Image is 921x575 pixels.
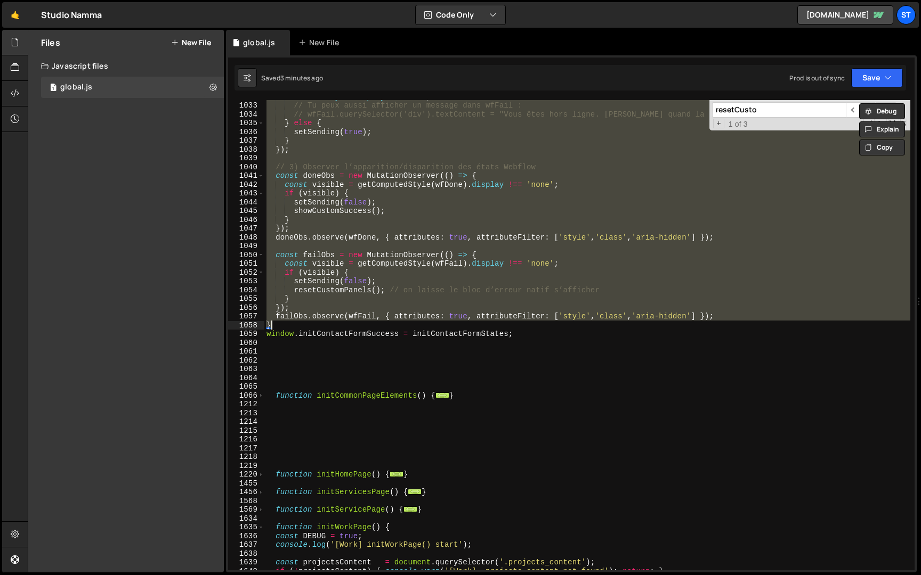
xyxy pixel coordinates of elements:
div: 1059 [228,330,264,339]
div: 1057 [228,312,264,321]
div: 1065 [228,382,264,391]
div: 1456 [228,488,264,497]
div: 1061 [228,347,264,356]
div: 1219 [228,462,264,471]
div: Prod is out of sync [789,73,845,83]
div: Studio Namma [41,9,102,21]
h2: Files [41,37,60,48]
div: 1212 [228,400,264,409]
div: 1035 [228,119,264,128]
div: 1218 [228,453,264,462]
div: 1636 [228,532,264,541]
div: 1058 [228,321,264,330]
span: 1 of 3 [724,120,752,129]
div: 1053 [228,277,264,286]
span: 1 [50,84,56,93]
span: ... [390,471,403,477]
div: 1638 [228,549,264,558]
div: New File [298,37,343,48]
div: Javascript files [28,55,224,77]
div: 1040 [228,163,264,172]
div: 1216 [228,435,264,444]
div: 1036 [228,128,264,137]
button: New File [171,38,211,47]
a: St [896,5,916,24]
button: Copy [859,139,905,155]
button: Save [851,68,903,87]
div: global.js [60,83,92,92]
div: 1060 [228,339,264,348]
div: 1055 [228,294,264,303]
div: 1039 [228,154,264,163]
div: 1044 [228,198,264,207]
div: 1064 [228,374,264,383]
div: 1220 [228,470,264,479]
div: 1050 [228,251,264,260]
div: 16482/44667.js [41,77,224,98]
div: 1046 [228,216,264,225]
div: 1635 [228,523,264,532]
a: 🤙 [2,2,28,28]
div: 1062 [228,356,264,365]
button: Code Only [416,5,505,24]
div: 1213 [228,409,264,418]
div: 1047 [228,224,264,233]
div: 1634 [228,514,264,523]
div: 1048 [228,233,264,242]
div: 1037 [228,136,264,145]
div: 1569 [228,505,264,514]
div: 1056 [228,303,264,313]
div: 1034 [228,110,264,119]
span: ... [408,489,422,495]
span: Toggle Replace mode [713,119,724,129]
div: 1637 [228,540,264,549]
div: 1217 [228,444,264,453]
span: ... [435,392,449,398]
div: 1043 [228,189,264,198]
div: 1063 [228,365,264,374]
div: Saved [261,73,323,83]
a: [DOMAIN_NAME] [797,5,893,24]
button: Debug [859,103,905,119]
div: 1054 [228,286,264,295]
div: 3 minutes ago [280,73,323,83]
div: 1066 [228,391,264,400]
div: 1045 [228,207,264,216]
div: 1038 [228,145,264,154]
div: global.js [243,37,275,48]
div: 1049 [228,242,264,251]
span: ​ [846,102,861,118]
div: 1215 [228,426,264,436]
input: Search for [712,102,846,118]
div: 1042 [228,180,264,190]
div: 1568 [228,497,264,506]
div: 1455 [228,479,264,488]
div: 1051 [228,259,264,268]
span: ... [403,506,417,512]
div: 1639 [228,558,264,567]
div: 1033 [228,101,264,110]
div: 1041 [228,171,264,180]
div: 1052 [228,268,264,277]
div: 1214 [228,417,264,426]
button: Explain [859,121,905,137]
